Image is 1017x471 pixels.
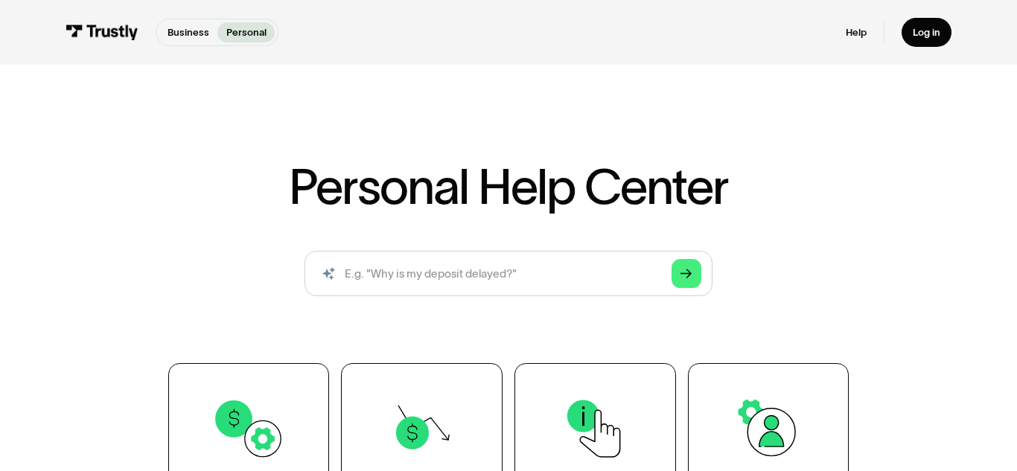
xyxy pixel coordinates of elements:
[846,26,867,39] a: Help
[902,18,951,48] a: Log in
[30,449,89,466] ul: Language list
[289,162,728,211] h1: Personal Help Center
[159,22,218,42] a: Business
[15,449,89,466] aside: Language selected: English (United States)
[913,26,940,39] div: Log in
[305,251,712,295] input: search
[66,25,138,40] img: Trustly Logo
[168,25,209,40] p: Business
[217,22,275,42] a: Personal
[226,25,267,40] p: Personal
[305,251,712,295] form: Search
